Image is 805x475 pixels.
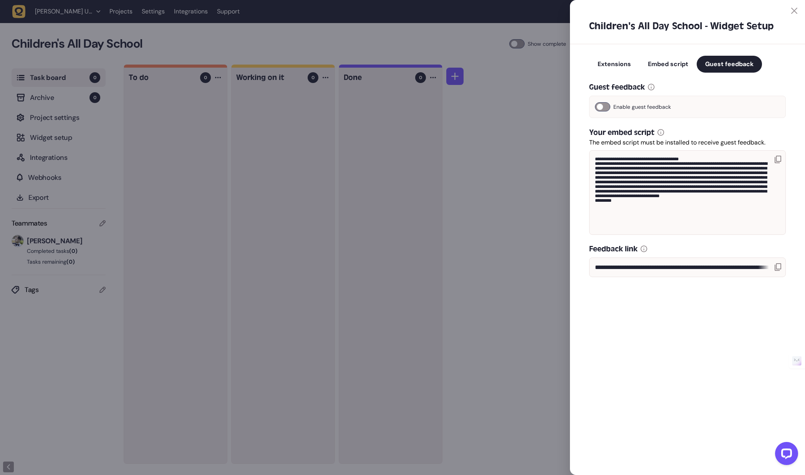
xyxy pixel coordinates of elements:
[589,20,786,32] h2: Children's All Day School - Widget Setup
[613,102,671,111] span: Enable guest feedback
[589,127,654,138] h4: Your embed script
[589,244,638,254] h4: Feedback link
[769,439,801,471] iframe: LiveChat chat widget
[648,60,688,68] span: Embed script
[589,138,786,147] p: The embed script must be installed to receive guest feedback.
[589,82,645,93] h4: Guest feedback
[598,60,631,68] span: Extensions
[705,60,754,68] span: Guest feedback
